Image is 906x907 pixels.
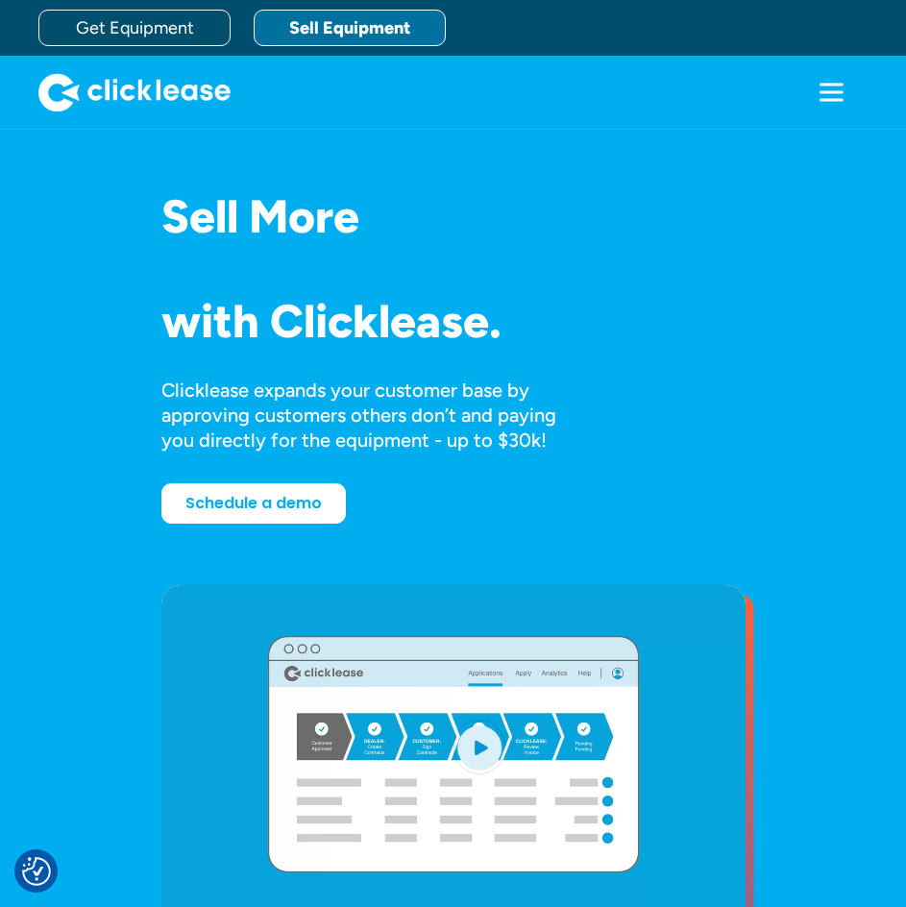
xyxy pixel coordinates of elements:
div: menu [795,56,868,129]
a: Sell Equipment [254,10,446,46]
img: Revisit consent button [22,857,51,886]
button: Consent Preferences [22,857,51,886]
h1: with Clicklease. [161,296,592,347]
a: Schedule a demo [161,483,346,524]
div: Clicklease expands your customer base by approving customers others don’t and paying you directly... [161,378,592,453]
img: Blue play button logo on a light blue circular background [453,720,505,773]
img: Clicklease logo [38,73,231,111]
a: Get Equipment [38,10,231,46]
a: home [38,73,231,111]
h1: Sell More [161,191,592,242]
